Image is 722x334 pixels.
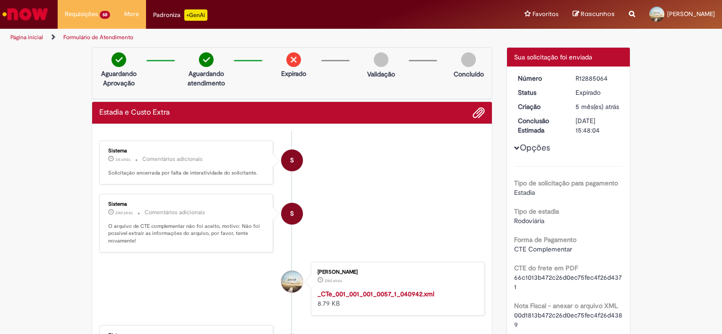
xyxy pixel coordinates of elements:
[96,69,142,88] p: Aguardando Aprovação
[99,109,170,117] h2: Estadia e Custo Extra Histórico de tíquete
[511,116,569,135] dt: Conclusão Estimada
[124,9,139,19] span: More
[667,10,715,18] span: [PERSON_NAME]
[290,149,294,172] span: S
[454,69,484,79] p: Concluído
[325,278,342,284] time: 31/07/2025 17:38:59
[576,88,619,97] div: Expirado
[199,52,214,67] img: check-circle-green.png
[511,74,569,83] dt: Número
[115,157,130,162] time: 26/08/2025 11:39:07
[581,9,615,18] span: Rascunhos
[1,5,50,24] img: ServiceNow
[318,269,475,275] div: [PERSON_NAME]
[7,29,474,46] ul: Trilhas de página
[514,245,572,253] span: CTE Complementar
[100,11,110,19] span: 68
[473,107,485,119] button: Adicionar anexos
[514,217,544,225] span: Rodoviária
[533,9,559,19] span: Favoritos
[115,210,133,216] time: 31/07/2025 17:39:06
[115,210,133,216] span: 28d atrás
[108,148,266,154] div: Sistema
[115,157,130,162] span: 3d atrás
[374,52,388,67] img: img-circle-grey.png
[112,52,126,67] img: check-circle-green.png
[514,264,578,272] b: CTE do frete em PDF
[281,203,303,225] div: System
[281,69,306,78] p: Expirado
[573,10,615,19] a: Rascunhos
[576,116,619,135] div: [DATE] 15:48:04
[514,235,576,244] b: Forma de Pagamento
[514,301,618,310] b: Nota Fiscal - anexar o arquivo XML
[65,9,98,19] span: Requisições
[290,202,294,225] span: S
[153,9,207,21] div: Padroniza
[514,53,592,61] span: Sua solicitação foi enviada
[318,289,475,308] div: 8.79 KB
[184,9,207,21] p: +GenAi
[514,207,559,216] b: Tipo de estadia
[514,273,622,291] span: 66c1013b472c26d0ec75fec4f26d4371
[108,169,266,177] p: Solicitação encerrada por falta de interatividade do solicitante.
[576,102,619,111] div: 03/04/2025 10:48:00
[286,52,301,67] img: remove.png
[514,179,618,187] b: Tipo de solicitação para pagamento
[281,150,303,171] div: System
[142,155,203,163] small: Comentários adicionais
[145,209,205,217] small: Comentários adicionais
[318,290,434,298] a: _CTe_001_001_001_0057_1_040942.xml
[367,69,395,79] p: Validação
[576,74,619,83] div: R12885064
[10,33,43,41] a: Página inicial
[108,201,266,207] div: Sistema
[511,88,569,97] dt: Status
[514,188,535,197] span: Estadia
[461,52,476,67] img: img-circle-grey.png
[325,278,342,284] span: 28d atrás
[63,33,133,41] a: Formulário de Atendimento
[281,271,303,292] div: Douglas Ferreira
[576,102,619,111] span: 5 mês(es) atrás
[514,311,622,329] span: 00d1813b472c26d0ec75fec4f26d4389
[183,69,229,88] p: Aguardando atendimento
[108,223,266,245] p: O arquivo de CTE complementar não foi aceito, motivo: Não foi possível extrair as informações do ...
[511,102,569,111] dt: Criação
